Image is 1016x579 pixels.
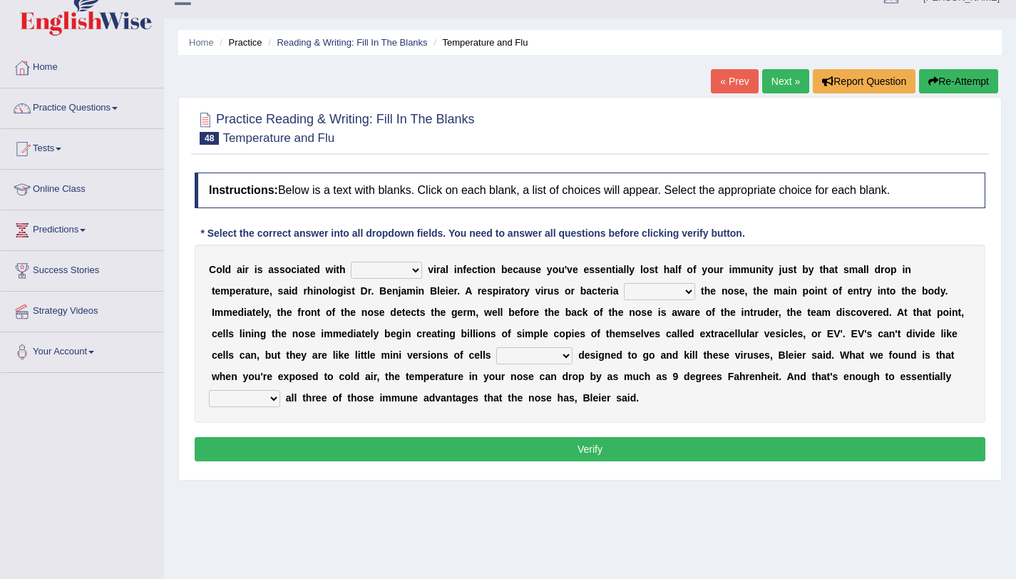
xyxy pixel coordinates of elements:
b: l [328,285,331,297]
a: Predictions [1,210,163,246]
b: n [606,264,612,275]
b: l [624,264,627,275]
b: i [244,307,247,318]
b: e [379,307,385,318]
li: Temperature and Flu [430,36,528,49]
b: y [629,264,635,275]
b: r [530,307,533,318]
b: f [332,307,336,318]
b: B [430,285,437,297]
b: o [928,285,935,297]
b: i [610,285,613,297]
b: o [707,264,714,275]
b: r [301,307,304,318]
b: e [710,285,716,297]
b: y [702,264,707,275]
b: l [640,264,643,275]
b: n [881,285,887,297]
b: n [905,264,911,275]
b: t [305,264,309,275]
b: v [535,285,541,297]
b: e [508,264,513,275]
b: s [649,264,655,275]
b: d [292,285,298,297]
b: Instructions: [209,184,278,196]
b: t [336,264,339,275]
b: t [597,285,601,297]
b: i [878,285,881,297]
b: w [484,307,492,318]
b: t [431,307,434,318]
b: f [463,264,466,275]
b: s [346,285,352,297]
b: o [553,264,559,275]
b: t [886,285,890,297]
b: y [264,307,269,318]
b: h [905,285,911,297]
b: i [902,264,905,275]
b: r [368,285,371,297]
b: h [756,285,763,297]
b: a [518,264,524,275]
b: i [446,285,448,297]
b: t [764,264,768,275]
b: r [881,264,884,275]
b: l [437,285,440,297]
b: i [481,264,483,275]
b: o [687,264,693,275]
b: y [547,264,553,275]
button: Verify [195,437,985,461]
b: s [487,285,493,297]
b: r [436,264,440,275]
b: m [220,285,229,297]
b: v [567,264,573,275]
b: u [749,264,756,275]
b: i [416,285,419,297]
b: e [739,285,745,297]
b: e [601,285,607,297]
b: e [554,307,560,318]
b: t [794,264,797,275]
small: Temperature and Flu [222,131,334,145]
a: Practice Questions [1,88,163,124]
b: e [466,264,472,275]
b: b [508,307,515,318]
b: t [901,285,905,297]
b: h [339,264,346,275]
b: s [788,264,794,275]
b: i [242,264,245,275]
b: c [577,307,583,318]
b: n [457,264,463,275]
b: a [283,285,289,297]
b: t [545,307,548,318]
b: j [399,285,401,297]
b: i [454,264,457,275]
b: m [849,264,858,275]
b: e [440,307,446,318]
b: b [922,285,928,297]
b: o [304,307,311,318]
b: e [255,307,261,318]
b: f [297,307,301,318]
b: r [245,264,249,275]
b: C [209,264,216,275]
b: s [553,285,559,297]
b: o [483,264,490,275]
b: s [274,264,279,275]
b: a [783,285,789,297]
b: n [722,285,728,297]
b: l [261,307,264,318]
b: h [434,307,441,318]
b: h [704,285,711,297]
b: l [863,264,866,275]
li: Practice [216,36,262,49]
b: k [583,307,588,318]
b: . [457,285,460,297]
b: o [523,307,530,318]
b: t [252,307,256,318]
b: r [606,285,610,297]
b: n [791,285,797,297]
b: e [440,285,446,297]
b: o [216,264,222,275]
b: l [222,264,225,275]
